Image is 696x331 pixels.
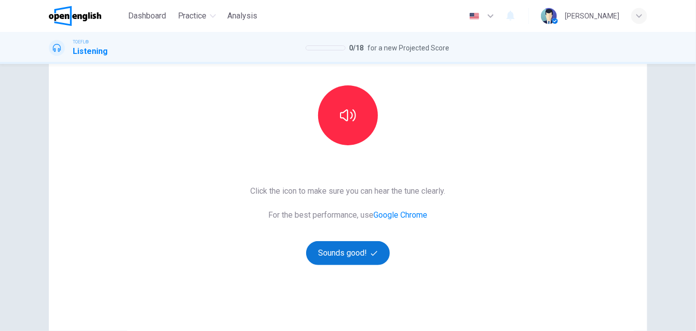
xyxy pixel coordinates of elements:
img: OpenEnglish logo [49,6,101,26]
span: For the best performance, use [251,209,446,221]
button: Practice [174,7,220,25]
div: [PERSON_NAME] [565,10,619,22]
button: Analysis [224,7,262,25]
span: Click the icon to make sure you can hear the tune clearly. [251,185,446,197]
h1: Listening [73,45,108,57]
span: TOEFL® [73,38,89,45]
span: Analysis [228,10,258,22]
button: Sounds good! [306,241,390,265]
img: Profile picture [541,8,557,24]
span: 0 / 18 [349,42,364,54]
a: OpenEnglish logo [49,6,124,26]
span: Dashboard [128,10,166,22]
a: Google Chrome [374,210,428,220]
button: Dashboard [124,7,170,25]
span: Practice [178,10,207,22]
img: en [468,12,481,20]
span: for a new Projected Score [368,42,450,54]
